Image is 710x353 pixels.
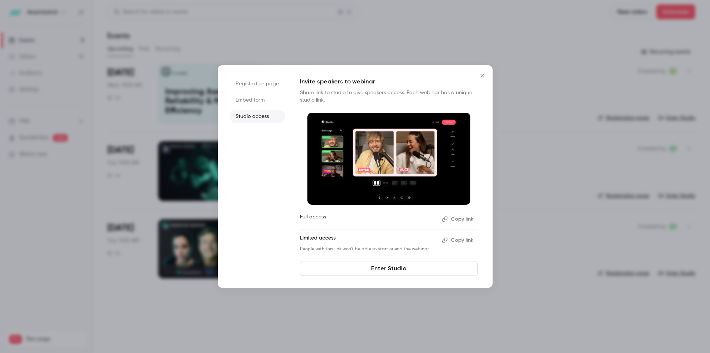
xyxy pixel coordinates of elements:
[439,213,478,225] button: Copy link
[230,77,285,90] li: Registration page
[307,113,470,205] img: Invite speakers to webinar
[300,89,478,104] p: Share link to studio to give speakers access. Each webinar has a unique studio link.
[300,77,478,86] p: Invite speakers to webinar
[300,213,436,225] p: Full access
[439,234,478,246] button: Copy link
[300,246,436,252] p: People with this link won't be able to start or end the webinar
[300,261,478,276] a: Enter Studio
[300,234,436,246] p: Limited access
[230,110,285,123] li: Studio access
[230,93,285,107] li: Embed form
[475,68,490,83] button: Close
